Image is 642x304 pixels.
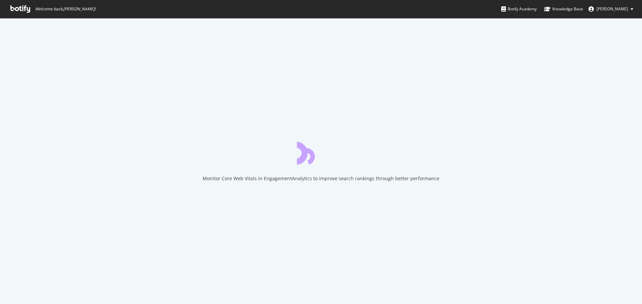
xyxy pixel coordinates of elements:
button: [PERSON_NAME] [583,4,639,14]
span: DeAngelo Walls [597,6,628,12]
div: Botify Academy [501,6,537,12]
div: Knowledge Base [544,6,583,12]
span: Welcome back, [PERSON_NAME] ! [35,6,96,12]
div: animation [297,140,345,165]
div: Monitor Core Web Vitals in EngagementAnalytics to improve search rankings through better performance [203,175,439,182]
